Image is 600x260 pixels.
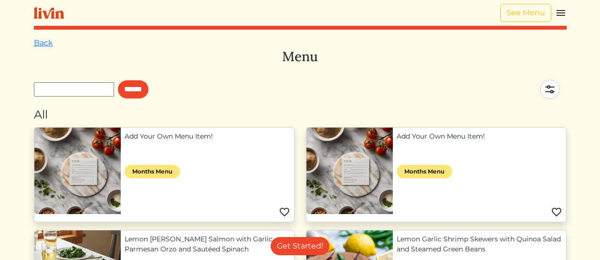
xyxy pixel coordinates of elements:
[125,234,290,254] a: Lemon [PERSON_NAME] Salmon with Garlic Parmesan Orzo and Sautéed Spinach
[34,38,53,47] a: Back
[34,7,64,19] img: livin-logo-a0d97d1a881af30f6274990eb6222085a2533c92bbd1e4f22c21b4f0d0e3210c.svg
[500,4,551,22] a: See Menu
[125,131,290,141] a: Add Your Own Menu Item!
[397,234,562,254] a: Lemon Garlic Shrimp Skewers with Quinoa Salad and Steamed Green Beans
[555,7,567,19] img: menu_hamburger-cb6d353cf0ecd9f46ceae1c99ecbeb4a00e71ca567a856bd81f57e9d8c17bb26.svg
[533,73,567,106] img: filter-5a7d962c2457a2d01fc3f3b070ac7679cf81506dd4bc827d76cf1eb68fb85cd7.svg
[551,206,562,218] img: Favorite menu item
[34,49,567,65] h3: Menu
[34,106,567,123] div: All
[279,206,290,218] img: Favorite menu item
[271,237,329,255] a: Get Started!
[397,131,562,141] a: Add Your Own Menu Item!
